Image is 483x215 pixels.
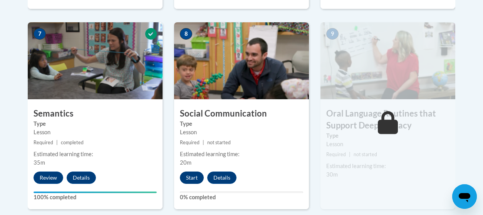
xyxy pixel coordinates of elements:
[174,108,309,120] h3: Social Communication
[180,159,191,166] span: 20m
[207,172,236,184] button: Details
[180,193,303,202] label: 0% completed
[180,28,192,40] span: 8
[326,171,338,178] span: 30m
[452,184,477,209] iframe: Button to launch messaging window
[349,152,351,157] span: |
[180,172,204,184] button: Start
[34,140,53,145] span: Required
[34,193,157,202] label: 100% completed
[34,150,157,158] div: Estimated learning time:
[67,172,96,184] button: Details
[56,140,58,145] span: |
[61,140,84,145] span: completed
[34,159,45,166] span: 35m
[326,28,339,40] span: 9
[326,140,449,148] div: Lesson
[326,152,346,157] span: Required
[34,28,46,40] span: 7
[354,152,377,157] span: not started
[180,140,200,145] span: Required
[174,22,309,99] img: Course Image
[34,172,63,184] button: Review
[326,162,449,170] div: Estimated learning time:
[320,22,455,99] img: Course Image
[320,108,455,132] h3: Oral Language Routines that Support Deep Literacy
[203,140,204,145] span: |
[207,140,231,145] span: not started
[28,108,163,120] h3: Semantics
[326,132,449,140] label: Type
[34,192,157,193] div: Your progress
[180,128,303,137] div: Lesson
[180,150,303,158] div: Estimated learning time:
[34,128,157,137] div: Lesson
[180,120,303,128] label: Type
[28,22,163,99] img: Course Image
[34,120,157,128] label: Type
